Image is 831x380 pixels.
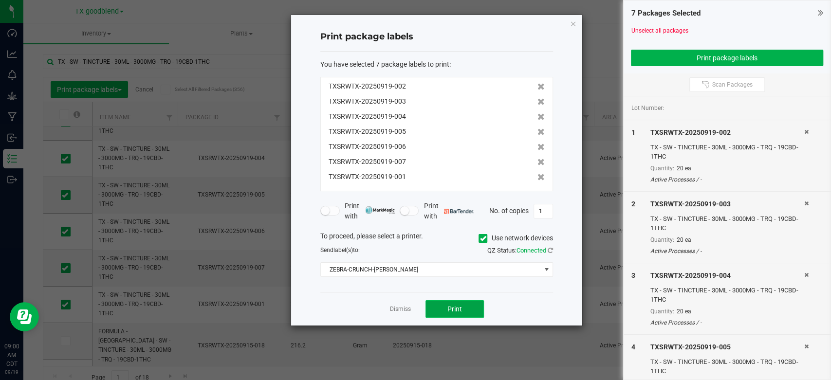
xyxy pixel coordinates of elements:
[650,127,804,138] div: TXSRWTX-20250919-002
[650,318,804,327] div: Active Processes / -
[631,104,664,112] span: Lot Number:
[631,27,688,34] a: Unselect all packages
[329,81,406,91] span: TXSRWTX-20250919-002
[631,271,635,279] span: 3
[487,247,553,254] span: QZ Status:
[365,206,395,214] img: mark_magic_cybra.png
[489,206,529,214] span: No. of copies
[329,157,406,167] span: TXSRWTX-20250919-007
[313,231,560,246] div: To proceed, please select a printer.
[650,214,804,233] div: TX - SW - TINCTURE - 30ML - 3000MG - TRQ - 19CBD-1THC
[650,342,804,352] div: TXSRWTX-20250919-005
[650,165,674,172] span: Quantity:
[631,343,635,351] span: 4
[320,247,360,253] span: Send to:
[650,247,804,255] div: Active Processes / -
[631,200,635,208] span: 2
[444,209,474,214] img: bartender.png
[650,175,804,184] div: Active Processes / -
[329,172,406,182] span: TXSRWTX-20250919-001
[650,143,804,162] div: TX - SW - TINCTURE - 30ML - 3000MG - TRQ - 19CBD-1THC
[345,201,395,221] span: Print with
[517,247,546,254] span: Connected
[329,142,406,152] span: TXSRWTX-20250919-006
[650,236,674,243] span: Quantity:
[320,60,449,68] span: You have selected 7 package labels to print
[631,50,823,66] button: Print package labels
[650,286,804,305] div: TX - SW - TINCTURE - 30ML - 3000MG - TRQ - 19CBD-1THC
[390,305,411,313] a: Dismiss
[425,300,484,318] button: Print
[712,81,753,89] span: Scan Packages
[677,236,691,243] span: 20 ea
[650,357,804,376] div: TX - SW - TINCTURE - 30ML - 3000MG - TRQ - 19CBD-1THC
[320,31,553,43] h4: Print package labels
[650,308,674,315] span: Quantity:
[329,127,406,137] span: TXSRWTX-20250919-005
[650,271,804,281] div: TXSRWTX-20250919-004
[10,302,39,331] iframe: Resource center
[333,247,353,253] span: label(s)
[320,59,553,70] div: :
[631,128,635,136] span: 1
[677,165,691,172] span: 20 ea
[329,96,406,107] span: TXSRWTX-20250919-003
[321,263,540,276] span: ZEBRA-CRUNCH-[PERSON_NAME]
[650,199,804,209] div: TXSRWTX-20250919-003
[677,308,691,315] span: 20 ea
[479,233,553,243] label: Use network devices
[424,201,474,221] span: Print with
[329,111,406,122] span: TXSRWTX-20250919-004
[447,305,462,313] span: Print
